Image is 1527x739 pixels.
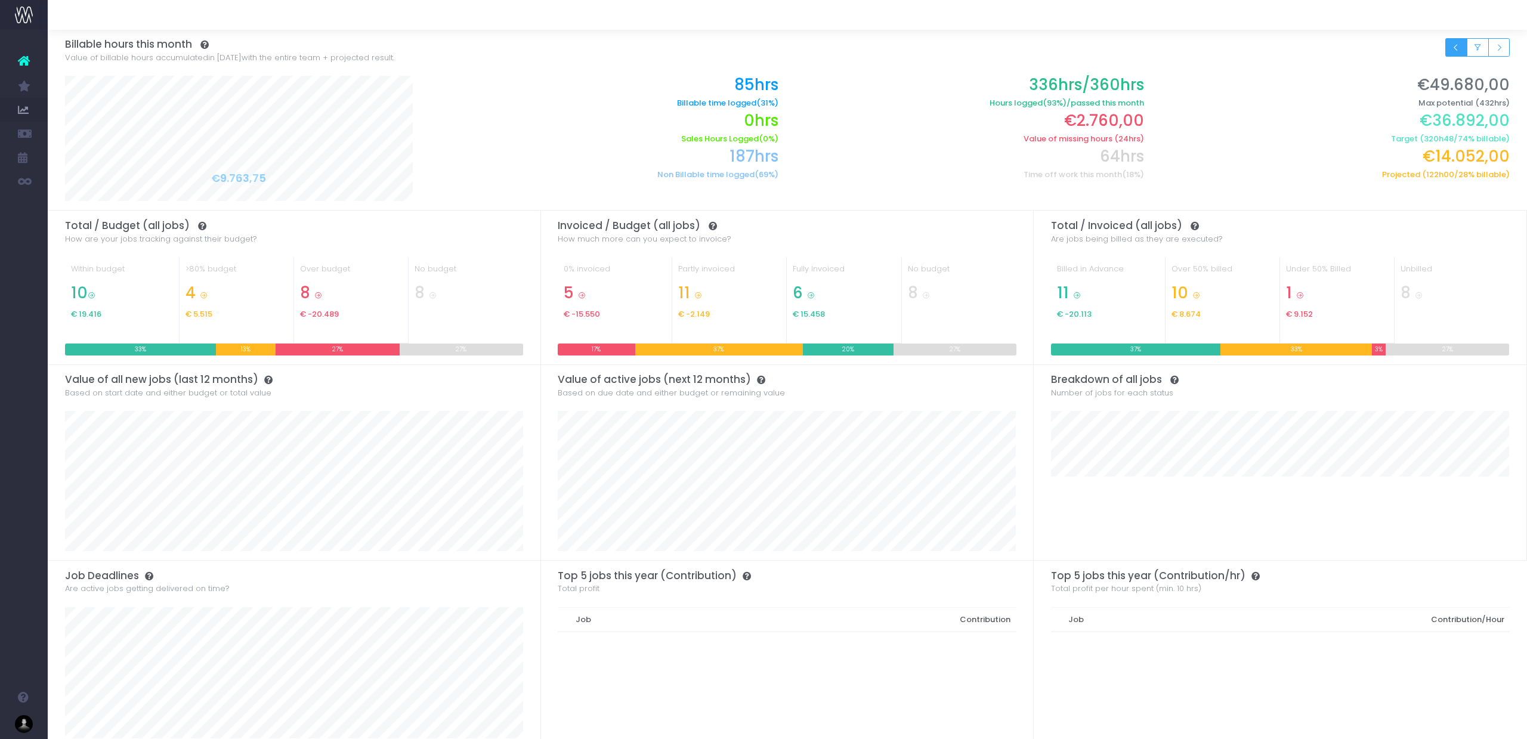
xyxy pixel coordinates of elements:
h3: Billable hours this month [65,38,1510,50]
span: € 8.674 [1171,310,1201,319]
h2: 85hrs [431,76,778,94]
span: 11 [1057,284,1069,302]
div: 37% [1051,344,1220,355]
span: € -15.550 [564,310,600,319]
h2: €36.892,00 [1162,112,1510,130]
span: 10 [71,284,88,302]
span: Breakdown of all jobs [1051,373,1162,385]
div: 13% [216,344,276,355]
h2: 336hrs/360hrs [796,76,1144,94]
div: Fully Invoiced [793,263,895,284]
div: 27% [1386,344,1509,355]
span: Value of billable hours accumulated with the entire team + projected result. [65,52,394,64]
span: Based on due date and either budget or remaining value [558,387,785,399]
h3: Top 5 jobs this year (Contribution/hr) [1051,570,1510,582]
h2: €49.680,00 [1162,76,1510,94]
span: How are your jobs tracking against their budget? [65,233,257,245]
h2: 0hrs [431,112,778,130]
div: 3% [1372,344,1386,355]
span: (31%) [756,98,778,108]
span: (18%) [1122,170,1144,180]
h6: Time off work this month [796,170,1144,180]
div: Partly invoiced [678,263,780,284]
span: 4 [186,284,196,302]
h6: Non Billable time logged [431,170,778,180]
div: No budget [908,263,1010,284]
h2: €14.052,00 [1162,147,1510,166]
h6: Max potential (432hrs) [1162,98,1510,108]
h2: 64hrs [796,147,1144,166]
span: 10 [1171,284,1188,302]
div: Over budget [300,263,402,284]
span: € -2.149 [678,310,710,319]
h6: Value of missing hours (24hrs) [796,134,1144,144]
span: 74 [1458,134,1468,144]
h6: Projected ( / % billable) [1162,170,1510,180]
div: 0% invoiced [564,263,666,284]
h6: Sales Hours Logged [431,134,778,144]
div: 37% [635,344,803,355]
h3: Top 5 jobs this year (Contribution) [558,570,1016,582]
th: Contribution/Hour [1171,607,1510,632]
div: 20% [803,344,894,355]
span: Invoiced / Budget (all jobs) [558,219,700,231]
h6: Target ( / % billable) [1162,134,1510,144]
span: € 15.458 [793,310,825,319]
div: 27% [894,344,1016,355]
span: 8 [300,284,310,302]
div: No budget [415,263,517,284]
div: Small button group [1445,38,1510,57]
span: 11 [678,284,690,302]
span: 8 [415,284,425,302]
img: images/default_profile_image.png [15,715,33,733]
span: 1 [1286,284,1292,302]
h3: Value of active jobs (next 12 months) [558,373,1016,385]
span: 320h48 [1424,134,1454,144]
span: € 19.416 [71,310,101,319]
span: Total profit [558,583,599,595]
span: 8 [908,284,918,302]
div: Unbilled [1401,263,1503,284]
div: Within budget [71,263,173,284]
th: Contribution [705,607,1016,632]
span: Are active jobs getting delivered on time? [65,583,230,595]
span: (0%) [759,134,778,144]
span: € -20.113 [1057,310,1092,319]
span: Total / Invoiced (all jobs) [1051,219,1182,231]
span: (69%) [755,170,778,180]
span: € 9.152 [1286,310,1313,319]
div: 27% [276,344,399,355]
h6: Billable time logged [431,98,778,108]
span: Number of jobs for each status [1051,387,1173,399]
span: € 5.515 [186,310,212,319]
span: How much more can you expect to invoice? [558,233,731,245]
div: >80% budget [186,263,288,284]
div: 27% [400,344,523,355]
div: 33% [1220,344,1372,355]
div: 17% [558,344,635,355]
div: 33% [65,344,217,355]
h6: Hours logged /passed this month [796,98,1144,108]
span: 28 [1458,170,1468,180]
h3: Value of all new jobs (last 12 months) [65,373,523,385]
div: Billed in Advance [1057,263,1159,284]
span: 5 [564,284,574,302]
span: 6 [793,284,803,302]
th: Job [1062,607,1171,632]
h3: Job Deadlines [65,570,523,582]
span: 122h00 [1426,170,1454,180]
span: € -20.489 [300,310,339,319]
h2: €2.760,00 [796,112,1144,130]
span: 8 [1401,284,1411,302]
span: Total profit per hour spent (min. 10 hrs) [1051,583,1201,595]
div: Under 50% Billed [1286,263,1388,284]
span: Based on start date and either budget or total value [65,387,271,399]
h2: 187hrs [431,147,778,166]
span: in [DATE] [208,52,242,64]
th: Job [570,607,705,632]
span: Are jobs being billed as they are executed? [1051,233,1223,245]
div: Over 50% billed [1171,263,1273,284]
span: (93%) [1043,98,1067,108]
span: Total / Budget (all jobs) [65,219,190,231]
